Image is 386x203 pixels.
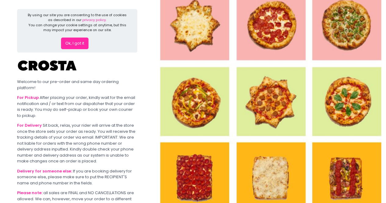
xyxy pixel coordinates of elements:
b: Delivery for someone else: [17,168,72,174]
div: Welcome to our pre-order and same day ordering platform! [17,79,137,91]
div: Sit back, relax, your rider will arrive at the store once the store sets your order as ready. You... [17,122,137,164]
div: By using our site you are consenting to the use of cookies as described in our You can change you... [27,13,127,33]
div: If you are booking delivery for someone else, please make sure to put the RECIPIENT'S name and ph... [17,168,137,186]
b: Please note: [17,190,42,196]
b: For Pickup [17,95,39,100]
button: Ok, I got it [61,38,88,49]
b: For Delivery [17,122,42,128]
img: Crosta Pizzeria [17,56,78,75]
a: privacy policy. [82,17,106,22]
div: After placing your order, kindly wait for the email notification and / or text from our dispatche... [17,95,137,118]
